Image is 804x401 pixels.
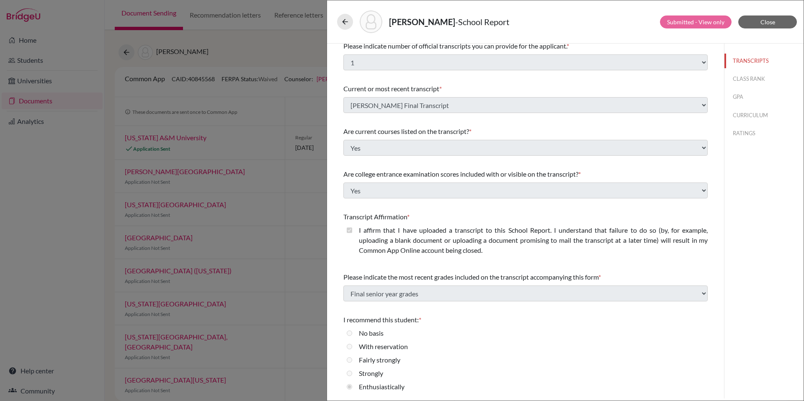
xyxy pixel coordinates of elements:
span: Are college entrance examination scores included with or visible on the transcript? [343,170,578,178]
button: TRANSCRIPTS [724,54,804,68]
button: RATINGS [724,126,804,141]
span: Please indicate number of official transcripts you can provide for the applicant. [343,42,567,50]
label: I affirm that I have uploaded a transcript to this School Report. I understand that failure to do... [359,225,708,255]
span: Transcript Affirmation [343,213,407,221]
span: - School Report [455,17,509,27]
label: No basis [359,328,384,338]
span: I recommend this student: [343,316,419,324]
span: Please indicate the most recent grades included on the transcript accompanying this form [343,273,598,281]
label: With reservation [359,342,408,352]
span: Current or most recent transcript [343,85,439,93]
label: Enthusiastically [359,382,405,392]
label: Strongly [359,368,383,378]
button: CLASS RANK [724,72,804,86]
strong: [PERSON_NAME] [389,17,455,27]
label: Fairly strongly [359,355,400,365]
button: CURRICULUM [724,108,804,123]
span: Are current courses listed on the transcript? [343,127,469,135]
button: GPA [724,90,804,104]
